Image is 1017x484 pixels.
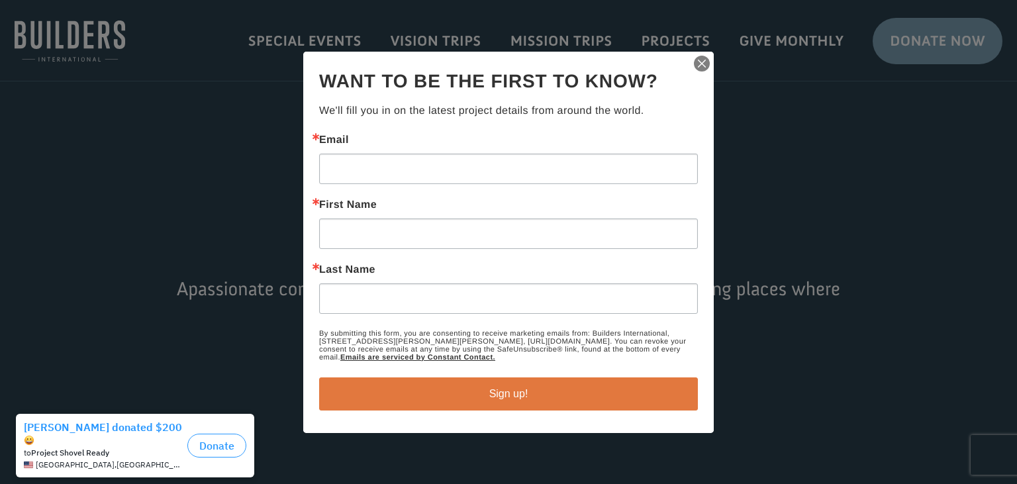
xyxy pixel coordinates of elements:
img: US.png [24,53,33,62]
span: [GEOGRAPHIC_DATA] , [GEOGRAPHIC_DATA] [36,53,182,62]
div: [PERSON_NAME] donated $200 [24,13,182,40]
img: emoji grinningFace [24,28,34,38]
button: Sign up! [319,377,698,411]
p: By submitting this form, you are consenting to receive marketing emails from: Builders Internatio... [319,330,698,362]
label: Email [319,135,698,146]
div: to [24,41,182,50]
img: ctct-close-x.svg [693,54,711,73]
a: Emails are serviced by Constant Contact. [340,354,495,362]
label: First Name [319,200,698,211]
label: Last Name [319,265,698,275]
button: Donate [187,26,246,50]
p: We'll fill you in on the latest project details from around the world. [319,103,698,119]
h2: Want to be the first to know? [319,68,698,95]
strong: Project Shovel Ready [31,40,109,50]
